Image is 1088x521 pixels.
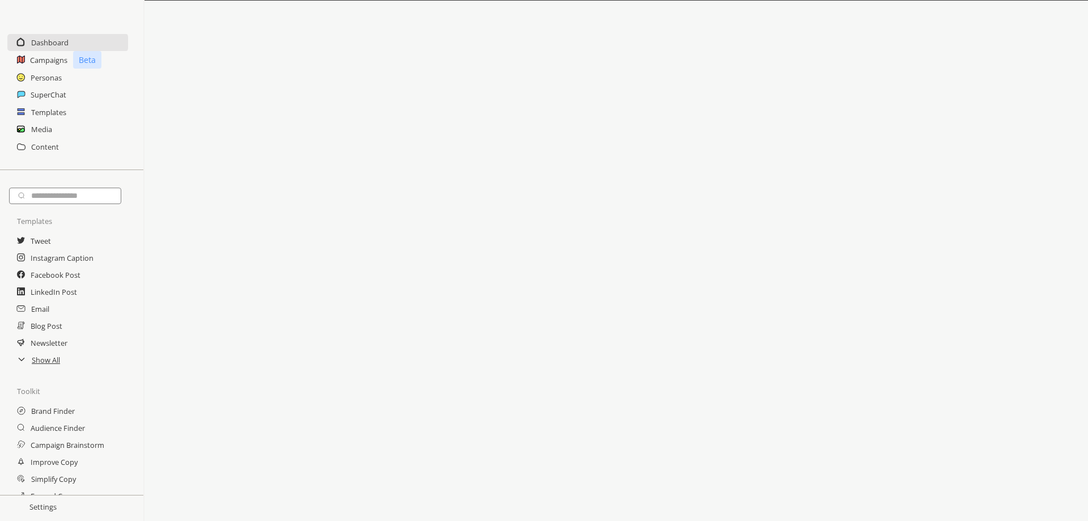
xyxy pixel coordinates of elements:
a: Blog Post [31,317,62,334]
a: Show All [32,351,60,368]
a: Dashboard [31,34,69,51]
a: Personas [31,69,62,86]
p: Beta [73,51,101,69]
img: Close [17,503,24,510]
a: Content [31,138,59,155]
a: Instagram Caption [31,249,93,266]
a: Brand Finder [31,403,75,420]
a: Media [31,121,52,138]
a: Newsletter [31,334,67,351]
a: LinkedIn Post [31,283,77,300]
img: Close [492,205,741,318]
a: Improve Copy [31,454,78,471]
a: SuperChat [31,86,66,103]
a: Campaigns [30,52,67,69]
a: Templates [31,104,66,121]
a: Campaign Brainstorm [31,437,104,454]
a: Audience Finder [31,420,85,437]
a: Tweet [31,232,51,249]
a: Simplify Copy [31,471,76,488]
a: Expand Copy [31,488,75,505]
a: Facebook Post [31,266,80,283]
img: Close [17,6,123,28]
a: Email [31,300,49,317]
